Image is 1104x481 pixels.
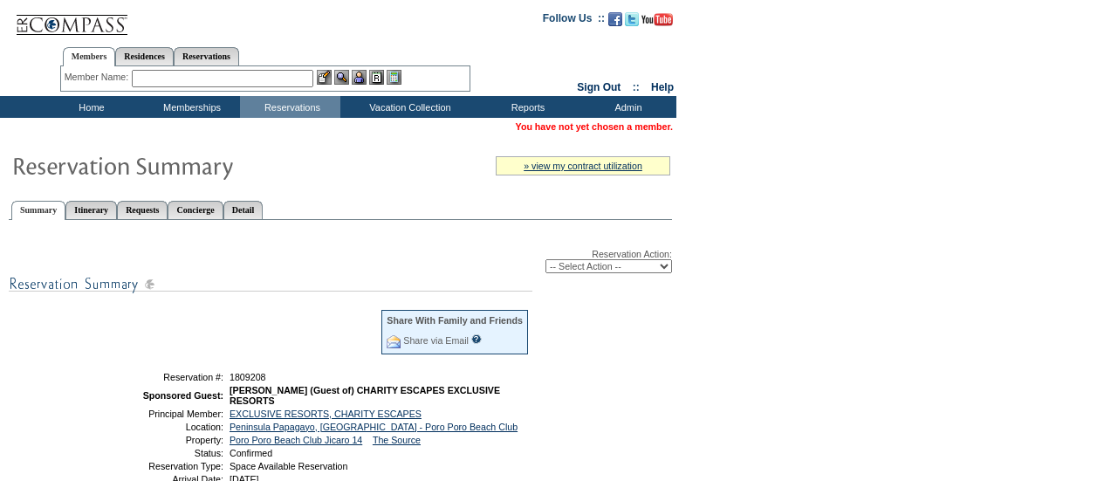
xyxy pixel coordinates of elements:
[387,315,523,326] div: Share With Family and Friends
[641,17,673,28] a: Subscribe to our YouTube Channel
[230,409,422,419] a: EXCLUSIVE RESORTS, CHARITY ESCAPES
[99,372,223,382] td: Reservation #:
[524,161,642,171] a: » view my contract utilization
[99,448,223,458] td: Status:
[317,70,332,85] img: b_edit.gif
[240,96,340,118] td: Reservations
[168,201,223,219] a: Concierge
[476,96,576,118] td: Reports
[11,148,360,182] img: Reservaton Summary
[65,70,132,85] div: Member Name:
[373,435,421,445] a: The Source
[65,201,117,219] a: Itinerary
[230,435,362,445] a: Poro Poro Beach Club Jicaro 14
[369,70,384,85] img: Reservations
[471,334,482,344] input: What is this?
[625,17,639,28] a: Follow us on Twitter
[230,422,518,432] a: Peninsula Papagayo, [GEOGRAPHIC_DATA] - Poro Poro Beach Club
[11,201,65,220] a: Summary
[63,47,116,66] a: Members
[403,335,469,346] a: Share via Email
[633,81,640,93] span: ::
[117,201,168,219] a: Requests
[143,390,223,401] strong: Sponsored Guest:
[174,47,239,65] a: Reservations
[641,13,673,26] img: Subscribe to our YouTube Channel
[230,448,272,458] span: Confirmed
[387,70,401,85] img: b_calculator.gif
[230,372,266,382] span: 1809208
[625,12,639,26] img: Follow us on Twitter
[608,17,622,28] a: Become our fan on Facebook
[334,70,349,85] img: View
[39,96,140,118] td: Home
[651,81,674,93] a: Help
[576,96,676,118] td: Admin
[140,96,240,118] td: Memberships
[340,96,476,118] td: Vacation Collection
[9,273,532,295] img: subTtlResSummary.gif
[352,70,367,85] img: Impersonate
[9,249,672,273] div: Reservation Action:
[608,12,622,26] img: Become our fan on Facebook
[115,47,174,65] a: Residences
[230,385,500,406] span: [PERSON_NAME] (Guest of) CHARITY ESCAPES EXCLUSIVE RESORTS
[543,10,605,31] td: Follow Us ::
[223,201,264,219] a: Detail
[516,121,673,132] span: You have not yet chosen a member.
[99,409,223,419] td: Principal Member:
[230,461,347,471] span: Space Available Reservation
[577,81,621,93] a: Sign Out
[99,461,223,471] td: Reservation Type:
[99,422,223,432] td: Location:
[99,435,223,445] td: Property:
